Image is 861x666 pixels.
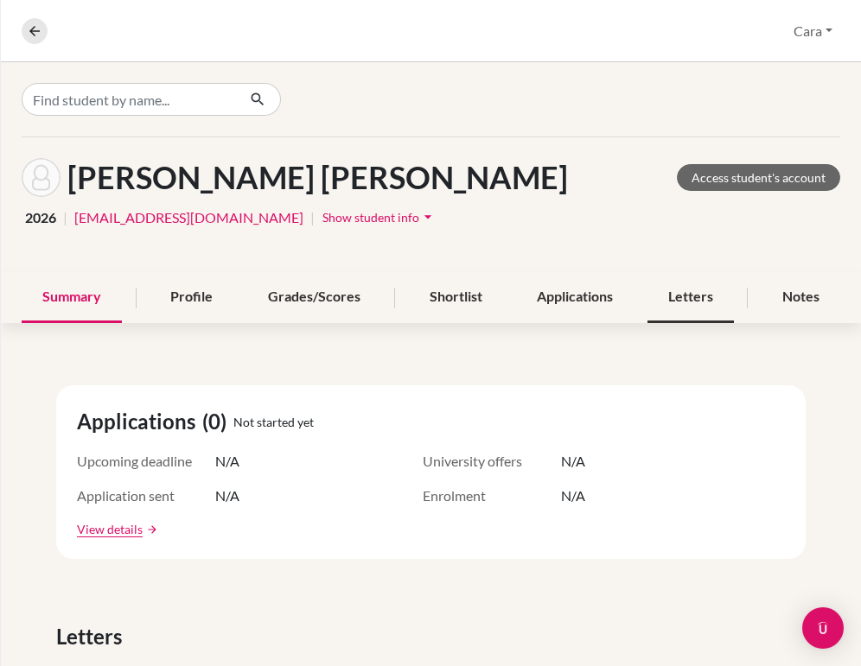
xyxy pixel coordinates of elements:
[202,406,233,437] span: (0)
[22,158,61,197] img: Paolo Risi Morán's avatar
[802,607,844,649] div: Open Intercom Messenger
[310,207,315,228] span: |
[63,207,67,228] span: |
[77,485,215,506] span: Application sent
[22,272,122,323] div: Summary
[150,272,233,323] div: Profile
[215,485,239,506] span: N/A
[233,413,314,431] span: Not started yet
[322,204,437,231] button: Show student infoarrow_drop_down
[77,451,215,472] span: Upcoming deadline
[22,83,236,116] input: Find student by name...
[67,159,568,196] h1: [PERSON_NAME] [PERSON_NAME]
[77,520,143,538] a: View details
[77,406,202,437] span: Applications
[762,272,840,323] div: Notes
[322,210,419,225] span: Show student info
[25,207,56,228] span: 2026
[677,164,840,191] a: Access student's account
[247,272,381,323] div: Grades/Scores
[561,485,585,506] span: N/A
[647,272,734,323] div: Letters
[409,272,503,323] div: Shortlist
[56,621,129,652] span: Letters
[215,451,239,472] span: N/A
[423,451,561,472] span: University offers
[143,523,158,536] a: arrow_forward
[74,207,303,228] a: [EMAIL_ADDRESS][DOMAIN_NAME]
[419,208,437,225] i: arrow_drop_down
[561,451,585,472] span: N/A
[423,485,561,506] span: Enrolment
[516,272,634,323] div: Applications
[786,15,840,48] button: Cara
